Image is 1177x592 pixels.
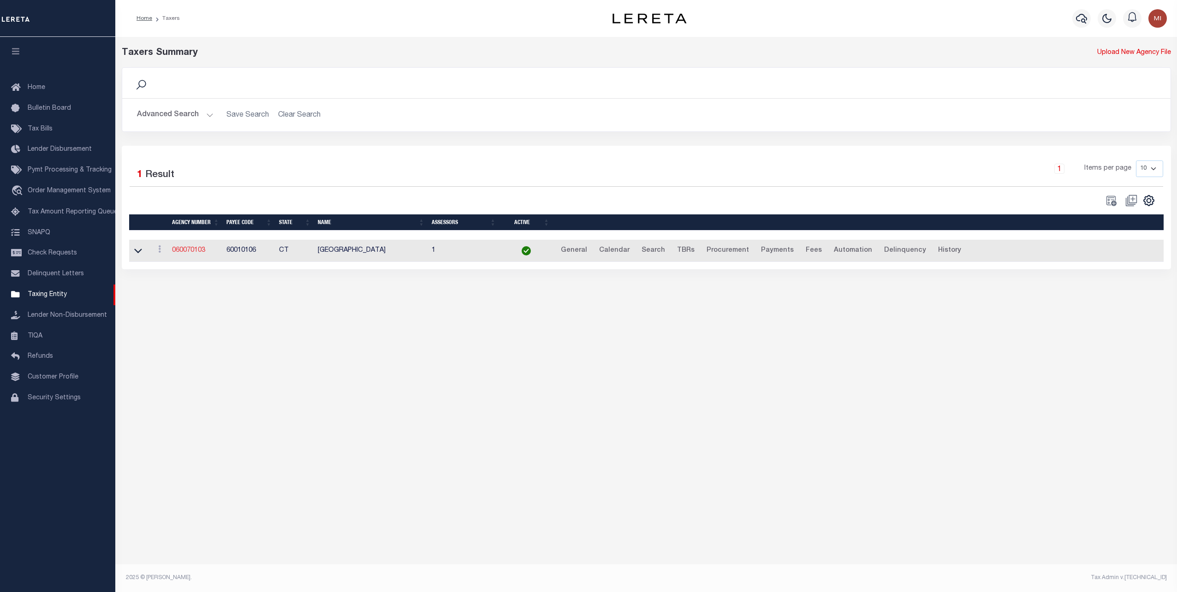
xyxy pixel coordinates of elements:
[28,229,50,236] span: SNAPQ
[612,13,686,24] img: logo-dark.svg
[673,243,699,258] a: TBRs
[522,246,531,255] img: check-icon-green.svg
[152,14,180,23] li: Taxers
[28,395,81,401] span: Security Settings
[28,84,45,91] span: Home
[428,240,499,262] td: 1
[28,291,67,298] span: Taxing Entity
[28,332,42,339] span: TIQA
[28,312,107,319] span: Lender Non-Disbursement
[314,240,428,262] td: [GEOGRAPHIC_DATA]
[145,168,174,183] label: Result
[830,243,876,258] a: Automation
[595,243,634,258] a: Calendar
[757,243,798,258] a: Payments
[137,106,214,124] button: Advanced Search
[499,214,553,231] th: Active: activate to sort column ascending
[802,243,826,258] a: Fees
[28,271,84,277] span: Delinquent Letters
[28,353,53,360] span: Refunds
[557,243,591,258] a: General
[28,167,112,173] span: Pymt Processing & Tracking
[934,243,965,258] a: History
[137,16,152,21] a: Home
[1097,48,1171,58] a: Upload New Agency File
[28,146,92,153] span: Lender Disbursement
[1084,164,1131,174] span: Items per page
[11,185,26,197] i: travel_explore
[223,240,275,262] td: 60010106
[314,214,428,231] th: Name: activate to sort column ascending
[28,250,77,256] span: Check Requests
[137,170,143,180] span: 1
[1054,164,1064,174] a: 1
[28,126,53,132] span: Tax Bills
[172,247,205,254] a: 060070103
[28,374,78,380] span: Customer Profile
[275,214,314,231] th: State: activate to sort column ascending
[28,188,111,194] span: Order Management System
[28,209,118,215] span: Tax Amount Reporting Queue
[168,214,223,231] th: Agency Number: activate to sort column ascending
[223,214,275,231] th: Payee Code: activate to sort column ascending
[275,240,314,262] td: CT
[1148,9,1167,28] img: svg+xml;base64,PHN2ZyB4bWxucz0iaHR0cDovL3d3dy53My5vcmcvMjAwMC9zdmciIHBvaW50ZXItZXZlbnRzPSJub25lIi...
[637,243,669,258] a: Search
[122,46,905,60] div: Taxers Summary
[702,243,753,258] a: Procurement
[28,105,71,112] span: Bulletin Board
[880,243,930,258] a: Delinquency
[428,214,499,231] th: Assessors: activate to sort column ascending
